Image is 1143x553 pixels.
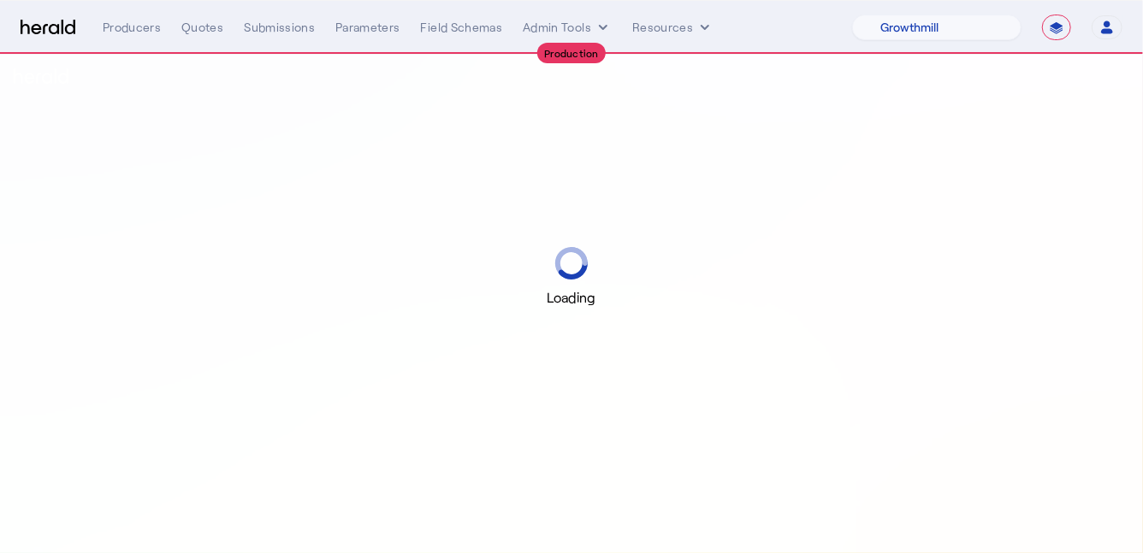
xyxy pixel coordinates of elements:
button: Resources dropdown menu [632,19,714,36]
button: internal dropdown menu [523,19,612,36]
div: Quotes [181,19,223,36]
img: Herald Logo [21,20,75,36]
div: Field Schemas [421,19,503,36]
div: Production [537,43,606,63]
div: Producers [103,19,161,36]
div: Parameters [335,19,400,36]
div: Submissions [244,19,315,36]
